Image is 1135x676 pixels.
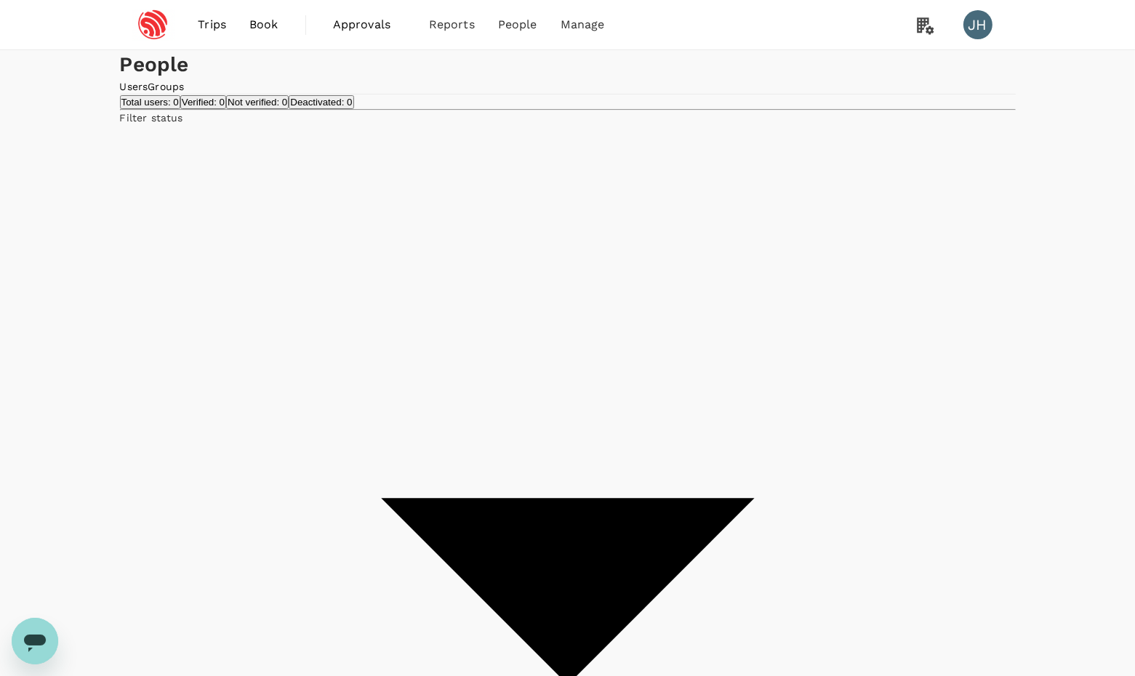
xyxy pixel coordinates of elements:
span: Filter status [120,112,183,124]
span: Book [249,16,278,33]
h1: People [120,50,1016,79]
span: Reports [429,16,475,33]
button: Deactivated: 0 [289,95,353,109]
div: JH [963,10,992,39]
a: Groups [148,81,184,92]
button: Verified: 0 [180,95,226,109]
button: Not verified: 0 [226,95,289,109]
button: Total users: 0 [120,95,180,109]
img: Espressif Systems Singapore Pte Ltd [120,9,187,41]
iframe: Button to launch messaging window [12,618,58,664]
span: Approvals [333,16,406,33]
span: Trips [198,16,226,33]
span: Manage [561,16,605,33]
a: Users [120,81,148,92]
span: People [498,16,537,33]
